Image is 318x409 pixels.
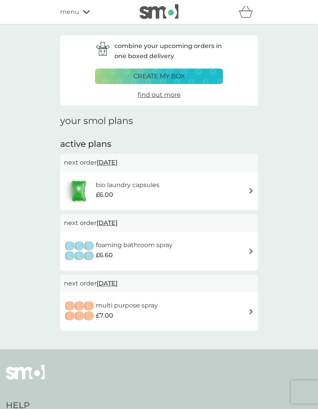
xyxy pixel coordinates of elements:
[60,115,258,127] h1: your smol plans
[60,138,258,150] h2: active plans
[60,7,79,17] span: menu
[64,278,254,289] p: next order
[6,365,45,391] img: smol
[114,41,223,61] p: combine your upcoming orders in one boxed delivery
[248,248,254,254] img: arrow right
[64,158,254,168] p: next order
[96,240,173,250] h6: foaming bathroom spray
[97,155,118,170] span: [DATE]
[238,4,258,20] div: basket
[140,4,178,19] img: smol
[96,311,113,321] span: £7.00
[95,69,223,84] button: create my box
[64,238,96,265] img: foaming bathroom spray
[96,180,159,190] h6: bio laundry capsules
[64,177,93,204] img: bio laundry capsules
[96,250,113,260] span: £6.60
[96,190,113,200] span: £6.00
[97,276,118,291] span: [DATE]
[248,309,254,314] img: arrow right
[133,71,185,81] p: create my box
[64,298,96,325] img: multi purpose spray
[64,218,254,228] p: next order
[138,90,181,100] a: find out more
[97,215,118,230] span: [DATE]
[96,301,158,311] h6: multi purpose spray
[138,91,181,98] span: find out more
[248,188,254,194] img: arrow right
